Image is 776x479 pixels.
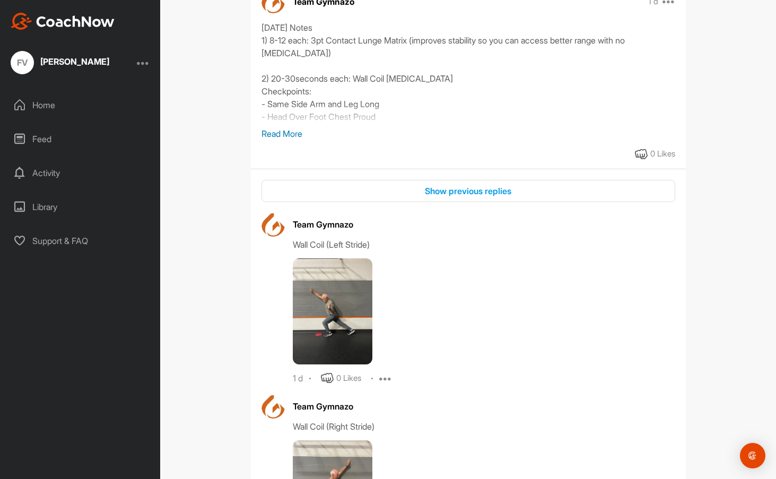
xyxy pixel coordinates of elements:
[270,185,667,197] div: Show previous replies
[293,218,675,231] div: Team Gymnazo
[261,213,285,237] img: avatar
[650,148,675,160] div: 0 Likes
[6,92,155,118] div: Home
[293,258,372,364] img: media
[293,238,675,251] div: Wall Coil (Left Stride)
[6,228,155,254] div: Support & FAQ
[261,180,675,203] button: Show previous replies
[11,13,115,30] img: CoachNow
[336,372,361,385] div: 0 Likes
[261,395,285,419] img: avatar
[293,373,303,384] div: 1 d
[6,160,155,186] div: Activity
[6,126,155,152] div: Feed
[293,420,675,433] div: Wall Coil (Right Stride)
[261,127,675,140] p: Read More
[40,57,109,66] div: [PERSON_NAME]
[293,400,675,413] div: Team Gymnazo
[6,194,155,220] div: Library
[11,51,34,74] div: FV
[261,21,675,127] div: [DATE] Notes 1) 8-12 each: 3pt Contact Lunge Matrix (improves stability so you can access better ...
[740,443,765,468] div: Open Intercom Messenger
